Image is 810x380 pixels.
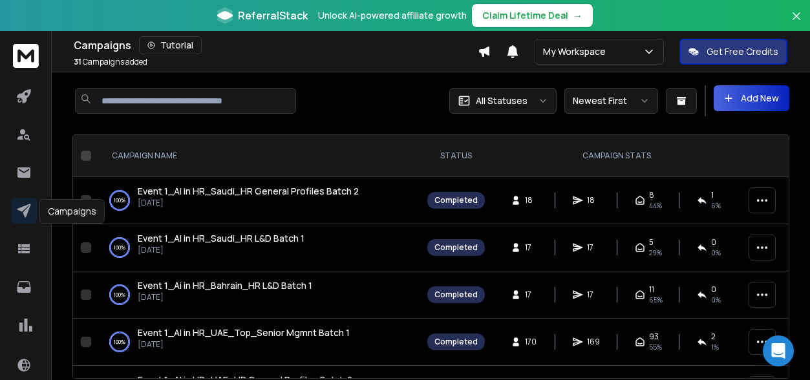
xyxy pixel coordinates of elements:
span: Event 1_AI in HR_Saudi_HR L&D Batch 1 [138,232,304,244]
span: ReferralStack [238,8,308,23]
p: 100 % [114,194,125,207]
p: Campaigns added [74,57,147,67]
p: [DATE] [138,198,359,208]
td: 100%Event 1_Ai in HR_Saudi_HR General Profiles Batch 2[DATE] [96,177,420,224]
th: STATUS [420,135,493,177]
span: 44 % [649,200,662,211]
a: Event 1_AI in HR_Saudi_HR L&D Batch 1 [138,232,304,245]
div: Campaigns [74,36,478,54]
span: 18 [587,195,600,206]
span: 17 [525,290,538,300]
div: Completed [434,337,478,347]
span: 11 [649,284,654,295]
span: Event 1_Ai in HR_Saudi_HR General Profiles Batch 2 [138,185,359,197]
p: 100 % [114,335,125,348]
p: Get Free Credits [707,45,778,58]
button: Close banner [788,8,805,39]
span: 93 [649,332,659,342]
span: 0 [711,284,716,295]
p: [DATE] [138,339,350,350]
span: 65 % [649,295,663,305]
td: 100%Event 1_AI in HR_Saudi_HR L&D Batch 1[DATE] [96,224,420,271]
span: 18 [525,195,538,206]
span: 8 [649,190,654,200]
div: Campaigns [39,199,105,224]
button: Add New [714,85,789,111]
span: 2 [711,332,716,342]
a: Event 1_AI in HR_UAE_Top_Senior Mgmnt Batch 1 [138,326,350,339]
div: Completed [434,290,478,300]
button: Tutorial [139,36,202,54]
a: Event 1_Ai in HR_Bahrain_HR L&D Batch 1 [138,279,312,292]
span: 17 [587,242,600,253]
span: 0 % [711,295,721,305]
span: 169 [587,337,600,347]
span: 0 % [711,248,721,258]
span: 55 % [649,342,662,352]
p: My Workspace [543,45,611,58]
button: Claim Lifetime Deal→ [472,4,593,27]
span: 1 [711,190,714,200]
span: 5 [649,237,654,248]
span: 31 [74,56,81,67]
td: 100%Event 1_Ai in HR_Bahrain_HR L&D Batch 1[DATE] [96,271,420,319]
span: 17 [525,242,538,253]
span: 29 % [649,248,662,258]
th: CAMPAIGN STATS [493,135,741,177]
span: 17 [587,290,600,300]
p: [DATE] [138,245,304,255]
p: 100 % [114,241,125,254]
div: Open Intercom Messenger [763,335,794,366]
span: 1 % [711,342,719,352]
p: Unlock AI-powered affiliate growth [318,9,467,22]
p: 100 % [114,288,125,301]
span: 0 [711,237,716,248]
span: → [573,9,582,22]
button: Newest First [564,88,658,114]
th: CAMPAIGN NAME [96,135,420,177]
span: 6 % [711,200,721,211]
div: Completed [434,195,478,206]
p: All Statuses [476,94,528,107]
div: Completed [434,242,478,253]
a: Event 1_Ai in HR_Saudi_HR General Profiles Batch 2 [138,185,359,198]
button: Get Free Credits [679,39,787,65]
span: 170 [525,337,538,347]
p: [DATE] [138,292,312,302]
td: 100%Event 1_AI in HR_UAE_Top_Senior Mgmnt Batch 1[DATE] [96,319,420,366]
